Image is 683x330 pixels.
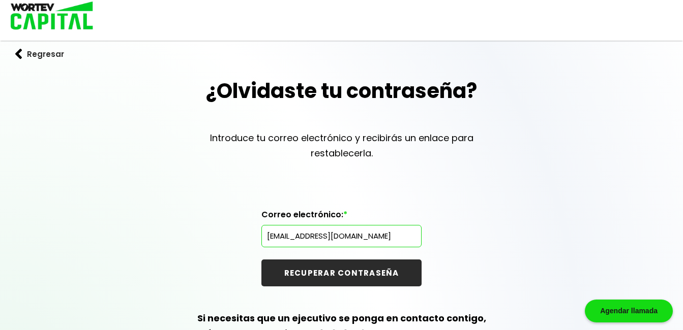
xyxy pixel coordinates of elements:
p: Introduce tu correo electrónico y recibirás un enlace para restablecerla. [189,130,494,161]
h1: ¿Olvidaste tu contraseña? [206,76,477,106]
label: Correo electrónico: [261,210,422,225]
div: Agendar llamada [585,300,673,322]
img: flecha izquierda [15,49,22,59]
button: RECUPERAR CONTRASEÑA [261,259,422,286]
